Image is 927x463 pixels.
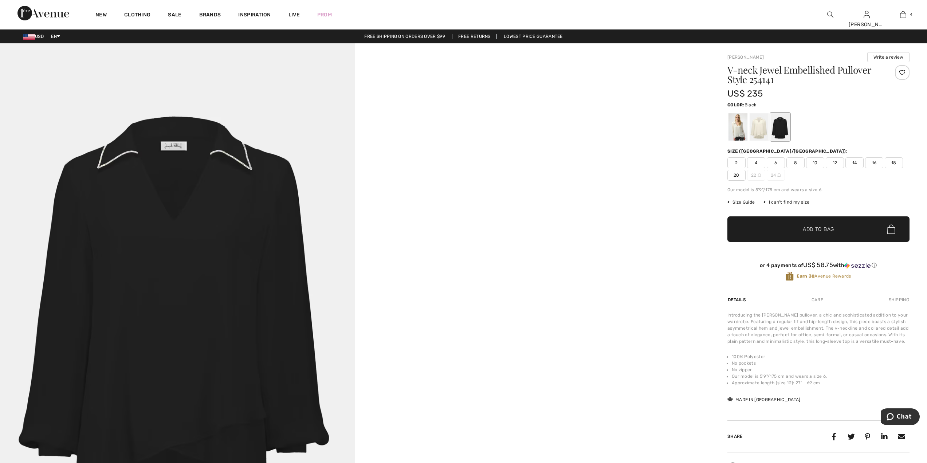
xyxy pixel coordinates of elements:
span: Black [745,102,757,107]
img: My Bag [900,10,906,19]
div: or 4 payments ofUS$ 58.75withSezzle Click to learn more about Sezzle [727,262,910,271]
span: Share [727,434,743,439]
a: Free shipping on orders over $99 [358,34,451,39]
div: Black [771,113,790,141]
a: Clothing [124,12,150,19]
span: 18 [885,157,903,168]
span: 8 [786,157,805,168]
span: US$ 58.75 [803,261,833,268]
img: search the website [827,10,833,19]
a: 4 [885,10,921,19]
li: 100% Polyester [732,353,910,360]
span: Inspiration [238,12,271,19]
iframe: Opens a widget where you can chat to one of our agents [881,408,920,427]
a: Lowest Price Guarantee [498,34,569,39]
span: 2 [727,157,746,168]
button: Write a review [867,52,910,62]
h1: V-neck Jewel Embellished Pullover Style 254141 [727,65,879,84]
a: New [95,12,107,19]
li: No zipper [732,366,910,373]
span: 24 [767,170,785,181]
span: US$ 235 [727,89,763,99]
li: Our model is 5'9"/175 cm and wears a size 6. [732,373,910,380]
img: ring-m.svg [777,173,781,177]
div: or 4 payments of with [727,262,910,269]
span: 12 [826,157,844,168]
div: Birch [750,113,769,141]
img: Avenue Rewards [786,271,794,281]
img: 1ère Avenue [17,6,69,20]
a: Brands [199,12,221,19]
span: EN [51,34,60,39]
div: Our model is 5'9"/175 cm and wears a size 6. [727,187,910,193]
img: Sezzle [844,262,871,269]
strong: Earn 30 [797,274,814,279]
a: [PERSON_NAME] [727,55,764,60]
li: Approximate length (size 12): 27" - 69 cm [732,380,910,386]
li: No pockets [732,360,910,366]
img: ring-m.svg [758,173,761,177]
a: Free Returns [452,34,497,39]
div: Made in [GEOGRAPHIC_DATA] [727,396,801,403]
span: 14 [845,157,864,168]
div: Introducing the [PERSON_NAME] pullover, a chic and sophisticated addition to your wardrobe. Featu... [727,312,910,345]
img: Bag.svg [887,224,895,234]
span: Add to Bag [803,225,834,233]
div: Shipping [887,293,910,306]
div: Care [805,293,829,306]
a: Sign In [864,11,870,18]
span: 10 [806,157,824,168]
video: Your browser does not support the video tag. [355,43,710,221]
div: [PERSON_NAME] [849,21,884,28]
span: 20 [727,170,746,181]
span: Size Guide [727,199,755,205]
span: 6 [767,157,785,168]
span: 4 [910,11,912,18]
a: Sale [168,12,181,19]
div: Size ([GEOGRAPHIC_DATA]/[GEOGRAPHIC_DATA]): [727,148,849,154]
span: Color: [727,102,745,107]
span: USD [23,34,47,39]
img: My Info [864,10,870,19]
div: I can't find my size [763,199,809,205]
a: Live [288,11,300,19]
span: 4 [747,157,765,168]
div: Winter White [728,113,747,141]
img: US Dollar [23,34,35,40]
a: Prom [317,11,332,19]
button: Add to Bag [727,216,910,242]
span: 22 [747,170,765,181]
span: 16 [865,157,883,168]
div: Details [727,293,748,306]
span: Avenue Rewards [797,273,851,279]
